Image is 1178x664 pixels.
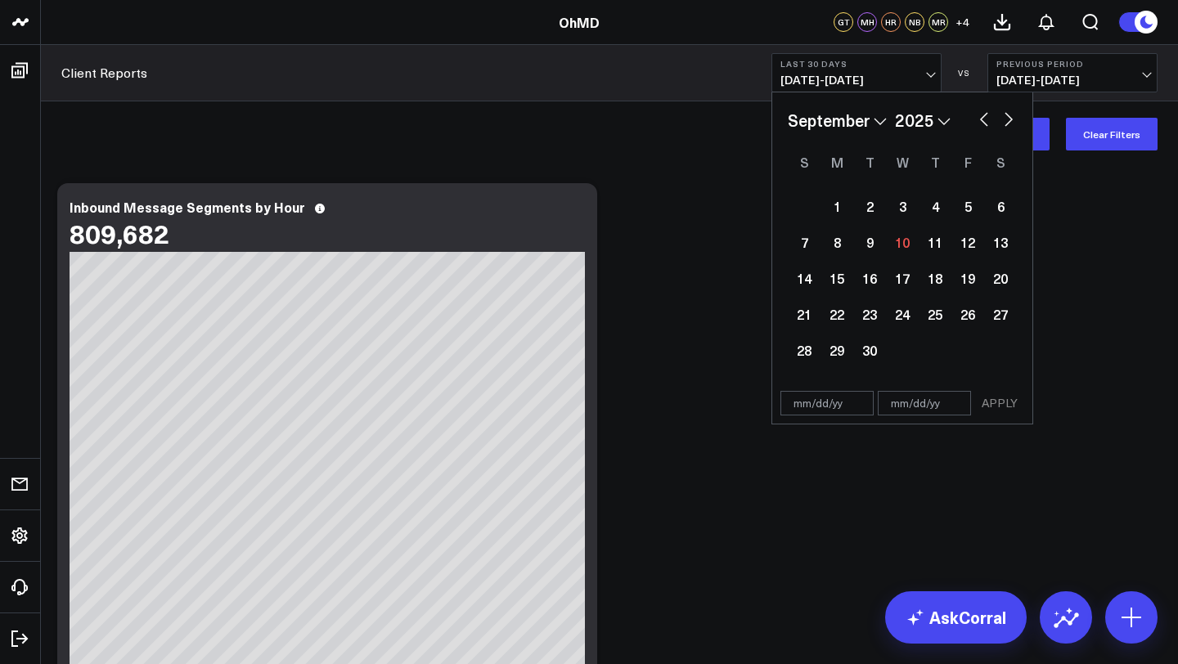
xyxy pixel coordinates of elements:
div: Sunday [788,149,821,175]
div: HR [881,12,901,32]
div: 809,682 [70,218,169,248]
button: +4 [952,12,972,32]
div: Tuesday [853,149,886,175]
span: [DATE] - [DATE] [780,74,933,87]
div: Friday [951,149,984,175]
span: + 4 [955,16,969,28]
button: Last 30 Days[DATE]-[DATE] [771,53,942,92]
div: Thursday [919,149,951,175]
div: Monday [821,149,853,175]
div: Saturday [984,149,1017,175]
div: MR [928,12,948,32]
div: Inbound Message Segments by Hour [70,200,305,214]
a: Client Reports [61,64,147,82]
div: VS [950,68,979,78]
button: Previous Period[DATE]-[DATE] [987,53,1158,92]
div: MH [857,12,877,32]
button: Clear Filters [1066,118,1158,150]
div: GT [834,12,853,32]
a: AskCorral [885,591,1027,644]
button: APPLY [975,391,1024,415]
b: Last 30 Days [780,59,933,69]
div: Wednesday [886,149,919,175]
b: Previous Period [996,59,1149,69]
input: mm/dd/yy [878,391,971,415]
span: [DATE] - [DATE] [996,74,1149,87]
div: NB [905,12,924,32]
input: mm/dd/yy [780,391,874,415]
a: OhMD [559,13,600,31]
